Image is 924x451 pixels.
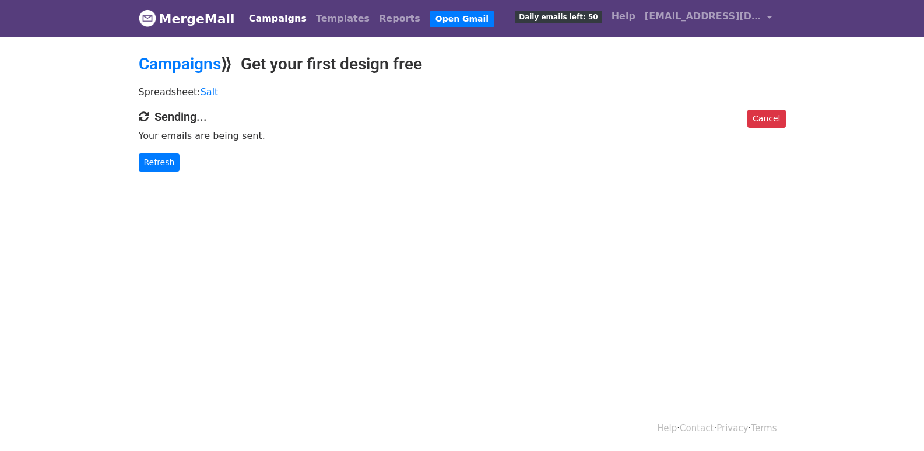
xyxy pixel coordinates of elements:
[640,5,777,32] a: [EMAIL_ADDRESS][DOMAIN_NAME]
[139,54,786,74] h2: ⟫ Get your first design free
[139,130,786,142] p: Your emails are being sent.
[430,11,494,27] a: Open Gmail
[311,7,374,30] a: Templates
[139,54,221,74] a: Campaigns
[657,423,677,433] a: Help
[751,423,777,433] a: Terms
[139,9,156,27] img: MergeMail logo
[645,9,761,23] span: [EMAIL_ADDRESS][DOMAIN_NAME]
[515,11,602,23] span: Daily emails left: 50
[139,153,180,172] a: Refresh
[139,6,235,31] a: MergeMail
[607,5,640,28] a: Help
[374,7,425,30] a: Reports
[716,423,748,433] a: Privacy
[680,423,714,433] a: Contact
[201,86,219,97] a: Salt
[747,110,785,128] a: Cancel
[510,5,606,28] a: Daily emails left: 50
[139,86,786,98] p: Spreadsheet:
[244,7,311,30] a: Campaigns
[139,110,786,124] h4: Sending...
